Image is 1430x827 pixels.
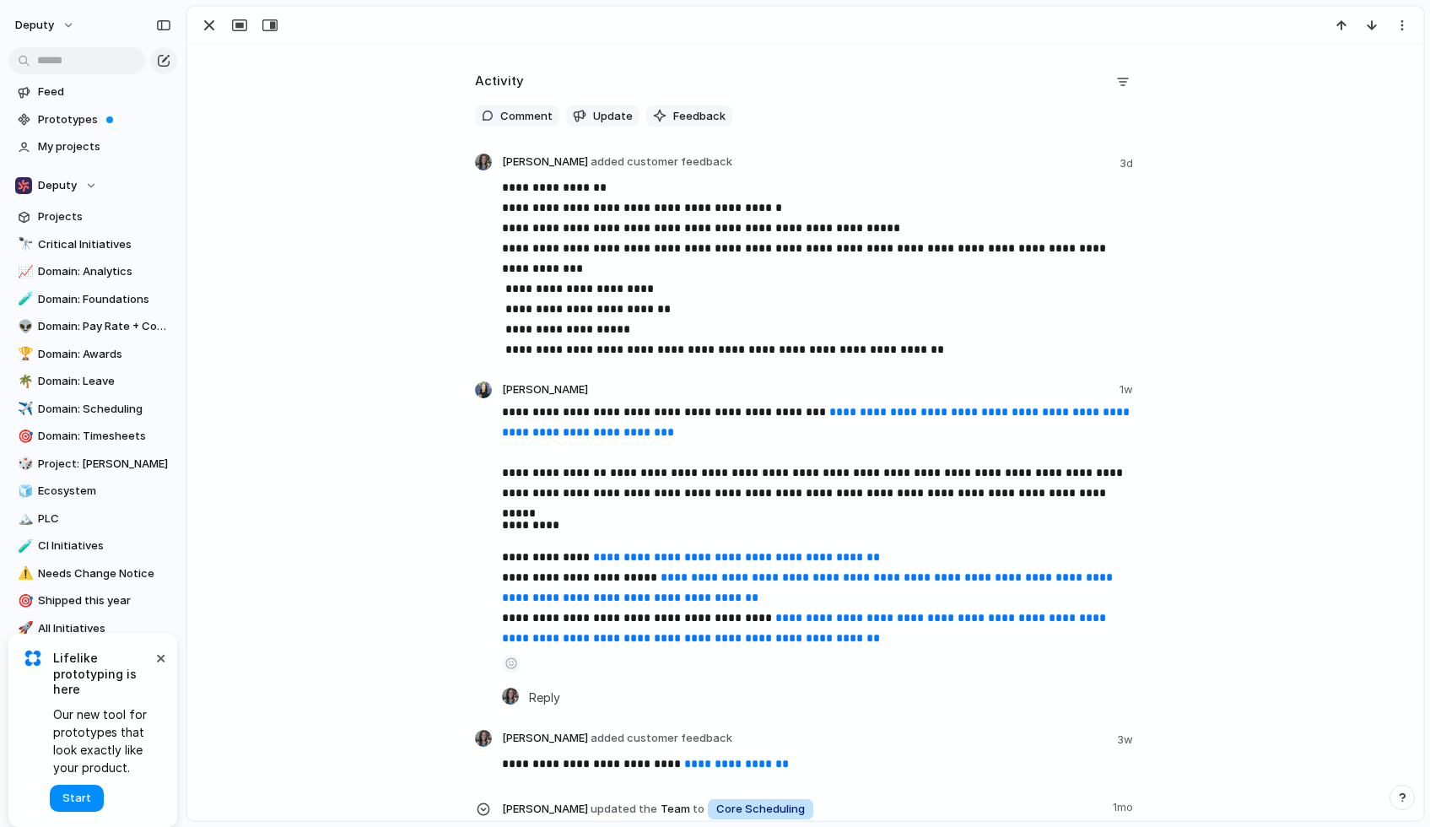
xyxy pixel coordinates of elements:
[38,291,171,308] span: Domain: Foundations
[38,511,171,527] span: PLC
[38,483,171,500] span: Ecosystem
[646,105,732,127] button: Feedback
[8,506,177,532] a: 🏔️PLC
[38,84,171,100] span: Feed
[8,424,177,449] a: 🎯Domain: Timesheets
[38,456,171,473] span: Project: [PERSON_NAME]
[15,17,54,34] span: deputy
[502,154,732,170] span: [PERSON_NAME]
[18,619,30,638] div: 🚀
[1120,155,1136,172] span: 3d
[18,344,30,364] div: 🏆
[53,705,152,776] span: Our new tool for prototypes that look exactly like your product.
[475,105,559,127] button: Comment
[62,790,91,807] span: Start
[50,785,104,812] button: Start
[18,509,30,528] div: 🏔️
[15,236,32,253] button: 🔭
[38,208,171,225] span: Projects
[38,318,171,335] span: Domain: Pay Rate + Compliance
[8,533,177,559] a: 🧪CI Initiatives
[1120,381,1136,398] span: 1w
[18,372,30,392] div: 🌴
[591,154,732,168] span: added customer feedback
[593,108,633,125] span: Update
[38,263,171,280] span: Domain: Analytics
[8,478,177,504] a: 🧊Ecosystem
[8,588,177,613] a: 🎯Shipped this year
[15,592,32,609] button: 🎯
[38,346,171,363] span: Domain: Awards
[38,111,171,128] span: Prototypes
[15,346,32,363] button: 🏆
[8,561,177,586] a: ⚠️Needs Change Notice
[38,177,77,194] span: Deputy
[18,399,30,419] div: ✈️
[8,173,177,198] button: Deputy
[693,801,704,818] span: to
[38,620,171,637] span: All Initiatives
[1113,796,1136,816] span: 1mo
[529,688,560,706] span: Reply
[591,731,732,744] span: added customer feedback
[15,373,32,390] button: 🌴
[15,483,32,500] button: 🧊
[15,263,32,280] button: 📈
[38,373,171,390] span: Domain: Leave
[8,342,177,367] div: 🏆Domain: Awards
[15,538,32,554] button: 🧪
[15,565,32,582] button: ⚠️
[1117,732,1136,749] span: 3w
[18,482,30,501] div: 🧊
[38,236,171,253] span: Critical Initiatives
[15,620,32,637] button: 🚀
[18,564,30,583] div: ⚠️
[8,397,177,422] a: ✈️Domain: Scheduling
[8,259,177,284] a: 📈Domain: Analytics
[500,108,553,125] span: Comment
[8,287,177,312] a: 🧪Domain: Foundations
[502,801,588,818] span: [PERSON_NAME]
[38,138,171,155] span: My projects
[18,427,30,446] div: 🎯
[502,730,732,747] span: [PERSON_NAME]
[8,314,177,339] a: 👽Domain: Pay Rate + Compliance
[38,565,171,582] span: Needs Change Notice
[591,801,657,818] span: updated the
[53,651,152,697] span: Lifelike prototyping is here
[15,291,32,308] button: 🧪
[8,204,177,230] a: Projects
[566,105,639,127] button: Update
[15,428,32,445] button: 🎯
[8,616,177,641] div: 🚀All Initiatives
[8,451,177,477] a: 🎲Project: [PERSON_NAME]
[502,381,588,398] span: [PERSON_NAME]
[38,428,171,445] span: Domain: Timesheets
[38,538,171,554] span: CI Initiatives
[18,289,30,309] div: 🧪
[18,454,30,473] div: 🎲
[18,262,30,282] div: 📈
[673,108,726,125] span: Feedback
[716,801,805,818] span: Core Scheduling
[18,317,30,337] div: 👽
[18,235,30,254] div: 🔭
[8,232,177,257] a: 🔭Critical Initiatives
[8,369,177,394] a: 🌴Domain: Leave
[8,107,177,132] a: Prototypes
[38,401,171,418] span: Domain: Scheduling
[18,537,30,556] div: 🧪
[8,134,177,159] a: My projects
[15,511,32,527] button: 🏔️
